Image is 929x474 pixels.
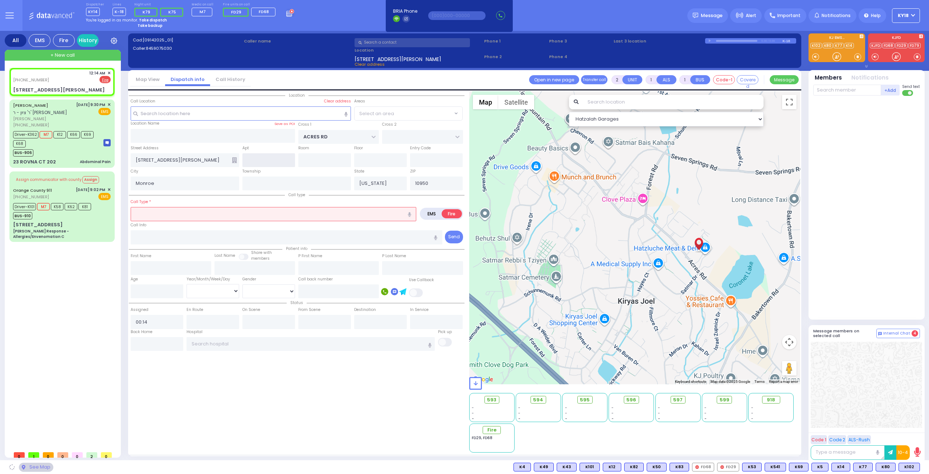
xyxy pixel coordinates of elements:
[13,212,32,219] span: BUS-910
[811,435,827,444] button: Code 1
[883,331,910,336] span: Internal Chat
[298,253,322,259] label: P First Name
[13,149,33,157] span: BUS-906
[80,159,111,165] div: Abdominal Pain
[831,463,850,471] div: K14
[782,38,796,44] div: K-18
[782,361,797,376] button: Drag Pegman onto the map to open Street View
[57,452,68,458] span: 0
[53,34,75,47] div: Fire
[658,405,660,410] span: -
[751,416,791,421] div: -
[421,209,442,218] label: EMS
[831,463,850,471] div: BLS
[130,76,165,83] a: Map View
[324,98,351,104] label: Clear address
[438,329,452,335] label: Pick up
[29,34,50,47] div: EMS
[251,250,272,255] small: Share with
[13,109,67,116] span: ר' ציון - ר' [PERSON_NAME]
[354,98,365,104] label: Areas
[131,307,148,313] label: Assigned
[622,75,642,84] button: UNIT
[244,38,352,44] label: Caller name
[76,102,105,108] span: [DATE] 9:30 PM
[259,9,269,15] span: FD68
[43,452,54,458] span: 0
[513,463,531,471] div: BLS
[133,45,241,52] label: Caller:
[557,463,577,471] div: K43
[484,54,547,60] span: Phone 2
[143,37,173,43] span: [09142025_01]
[242,276,256,282] label: Gender
[518,416,520,421] span: -
[673,396,683,404] span: 597
[13,194,49,200] span: [PHONE_NUMBER]
[86,8,100,16] span: KY14
[809,36,865,41] label: KJ EMS...
[298,145,309,151] label: Room
[658,416,660,421] span: -
[355,61,385,67] span: Clear address
[626,396,636,404] span: 596
[231,9,241,15] span: FD29
[410,169,416,174] label: ZIP
[513,463,531,471] div: K4
[908,43,921,48] a: FD79
[789,463,809,471] div: BLS
[298,307,320,313] label: From Scene
[896,445,910,460] button: 10-4
[133,37,241,43] label: Cad:
[143,9,150,15] span: K79
[844,43,854,48] a: K14
[13,77,49,83] span: [PHONE_NUMBER]
[131,106,351,120] input: Search location here
[77,34,99,47] a: History
[892,8,920,23] button: KY18
[549,54,611,60] span: Phone 4
[720,465,724,469] img: red-radio-icon.svg
[487,396,496,404] span: 593
[409,277,434,283] label: Use Callback
[881,85,900,96] button: +Add
[751,405,791,410] div: -
[354,169,364,174] label: State
[65,203,77,210] span: K62
[107,102,111,108] span: ✕
[853,463,873,471] div: BLS
[565,410,567,416] span: -
[693,13,698,18] img: message.svg
[112,3,126,7] label: Lines
[647,463,667,471] div: K50
[355,38,470,47] input: Search a contact
[410,307,429,313] label: In Service
[533,396,543,404] span: 594
[78,203,91,210] span: K81
[131,253,151,259] label: First Name
[704,410,707,416] span: -
[770,75,799,84] button: Message
[103,139,111,146] img: message-box.svg
[13,203,36,210] span: Driver-K101
[899,463,920,471] div: BLS
[876,463,896,471] div: K80
[223,3,278,7] label: Fire units on call
[282,246,311,251] span: Patient info
[647,463,667,471] div: BLS
[782,335,797,349] button: Map camera controls
[912,330,918,337] span: 4
[139,17,167,23] strong: Take dispatch
[899,463,920,471] div: K102
[13,140,26,147] span: K68
[13,221,63,228] div: [STREET_ADDRESS]
[704,405,707,410] span: -
[242,145,249,151] label: Apt
[187,276,239,282] div: Year/Month/Week/Day
[701,12,723,19] span: Message
[777,12,801,19] span: Important
[131,98,155,104] label: Call Location
[484,38,547,44] span: Phone 1
[298,276,333,282] label: Call back number
[146,45,172,51] span: 8459075030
